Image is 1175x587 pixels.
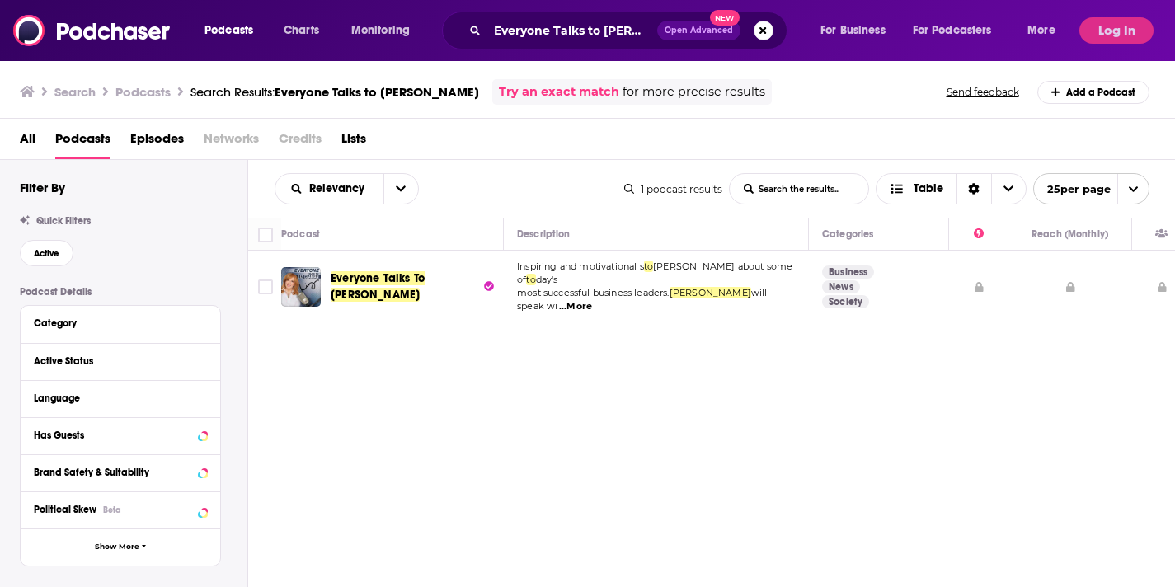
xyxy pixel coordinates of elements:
[54,84,96,100] h3: Search
[281,224,320,244] div: Podcast
[190,84,479,100] div: Search Results:
[275,183,383,195] button: open menu
[34,312,207,333] button: Category
[809,17,906,44] button: open menu
[341,125,366,159] a: Lists
[1027,19,1055,42] span: More
[34,499,207,519] button: Political SkewBeta
[670,287,751,298] span: [PERSON_NAME]
[103,505,121,515] div: Beta
[1033,173,1149,204] button: open menu
[623,82,765,101] span: for more precise results
[974,224,984,244] div: Power Score
[536,274,558,285] span: day's
[822,295,869,308] a: Society
[942,85,1024,99] button: Send feedback
[1079,17,1154,44] button: Log In
[20,240,73,266] button: Active
[36,215,91,227] span: Quick Filters
[1155,224,1168,244] div: Has Guests
[34,467,193,478] div: Brand Safety & Suitability
[822,265,874,279] a: Business
[822,224,873,244] div: Categories
[115,84,171,100] h3: Podcasts
[1032,224,1108,244] div: Reach (Monthly)
[34,430,193,441] div: Has Guests
[665,26,733,35] span: Open Advanced
[258,279,273,294] span: Toggle select row
[95,542,139,552] span: Show More
[876,173,1027,204] button: Choose View
[499,82,619,101] a: Try an exact match
[20,125,35,159] a: All
[383,174,418,204] button: open menu
[130,125,184,159] a: Episodes
[34,504,96,515] span: Political Skew
[956,174,991,204] div: Sort Direction
[914,183,943,195] span: Table
[331,270,494,303] a: Everyone Talks To [PERSON_NAME]
[34,425,207,445] button: Has Guests
[34,392,196,404] div: Language
[279,125,322,159] span: Credits
[526,274,535,285] span: to
[273,17,329,44] a: Charts
[193,17,275,44] button: open menu
[1034,176,1111,202] span: 25 per page
[710,10,740,26] span: New
[517,224,570,244] div: Description
[340,17,431,44] button: open menu
[34,317,196,329] div: Category
[55,125,110,159] a: Podcasts
[559,300,592,313] span: ...More
[644,261,653,272] span: to
[902,17,1016,44] button: open menu
[1037,81,1150,104] a: Add a Podcast
[309,183,370,195] span: Relevancy
[34,387,207,408] button: Language
[458,12,803,49] div: Search podcasts, credits, & more...
[487,17,657,44] input: Search podcasts, credits, & more...
[204,19,253,42] span: Podcasts
[21,528,220,566] button: Show More
[34,355,196,367] div: Active Status
[281,267,321,307] img: Everyone Talks To Liz Claman
[820,19,886,42] span: For Business
[517,261,792,285] span: [PERSON_NAME] about some of
[822,280,860,293] a: News
[275,173,419,204] h2: Choose List sort
[20,286,221,298] p: Podcast Details
[517,287,670,298] span: most successful business leaders.
[284,19,319,42] span: Charts
[1016,17,1076,44] button: open menu
[624,183,722,195] div: 1 podcast results
[331,271,425,302] span: Everyone Talks To [PERSON_NAME]
[204,125,259,159] span: Networks
[13,15,172,46] img: Podchaser - Follow, Share and Rate Podcasts
[517,261,644,272] span: Inspiring and motivational s
[34,350,207,371] button: Active Status
[20,180,65,195] h2: Filter By
[657,21,740,40] button: Open AdvancedNew
[190,84,479,100] a: Search Results:Everyone Talks to [PERSON_NAME]
[517,287,768,312] span: will speak wi
[351,19,410,42] span: Monitoring
[275,84,479,100] span: Everyone Talks to [PERSON_NAME]
[34,249,59,258] span: Active
[34,462,207,482] button: Brand Safety & Suitability
[913,19,992,42] span: For Podcasters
